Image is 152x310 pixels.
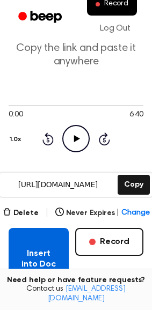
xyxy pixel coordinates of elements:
[117,208,119,219] span: |
[9,130,25,149] button: 1.0x
[9,109,23,121] span: 0:00
[6,285,146,304] span: Contact us
[89,16,141,41] a: Log Out
[9,228,69,290] button: Insert into Doc
[129,109,143,121] span: 6:40
[121,208,149,219] span: Change
[11,7,71,28] a: Beep
[55,208,150,219] button: Never Expires|Change
[48,285,126,302] a: [EMAIL_ADDRESS][DOMAIN_NAME]
[45,206,49,219] span: |
[118,175,149,195] button: Copy
[9,42,143,69] p: Copy the link and paste it anywhere
[75,228,143,256] button: Record
[3,208,39,219] button: Delete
